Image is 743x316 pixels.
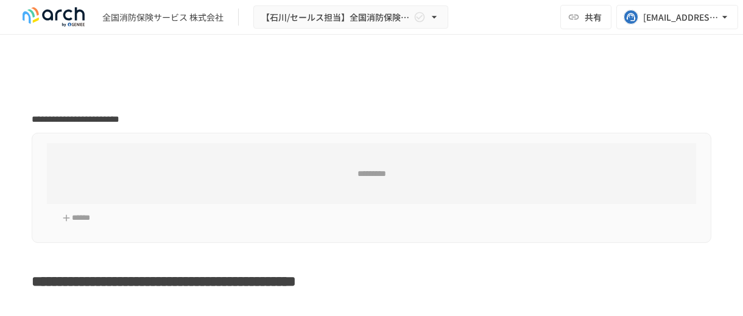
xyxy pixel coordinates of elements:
button: 共有 [560,5,611,29]
div: [EMAIL_ADDRESS][DOMAIN_NAME] [643,10,719,25]
div: 全国消防保険サービス 株式会社 [102,11,224,24]
span: 【石川/セールス担当】全国消防保険サービス 株式会社様_初期設定サポート [261,10,411,25]
button: 【石川/セールス担当】全国消防保険サービス 株式会社様_初期設定サポート [253,5,448,29]
span: 共有 [585,10,602,24]
img: logo-default@2x-9cf2c760.svg [15,7,93,27]
button: [EMAIL_ADDRESS][DOMAIN_NAME] [616,5,738,29]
